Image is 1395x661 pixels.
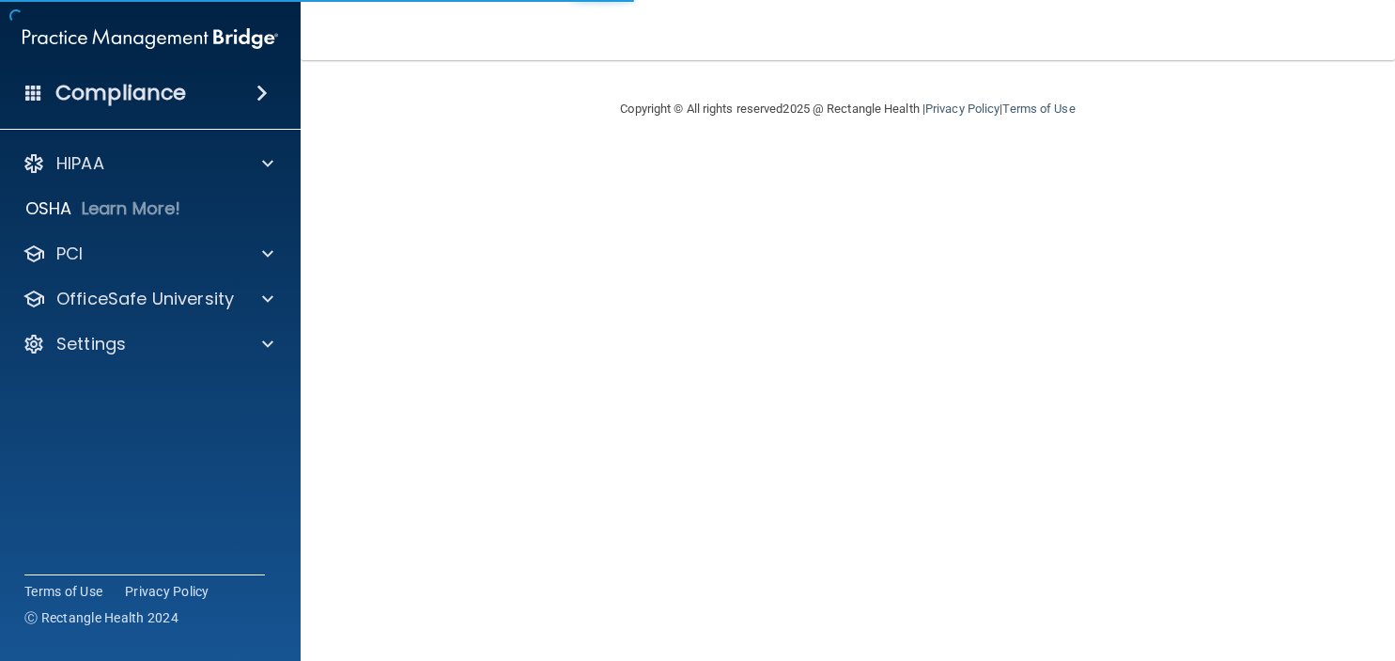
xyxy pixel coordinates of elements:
[24,608,178,627] span: Ⓒ Rectangle Health 2024
[23,243,273,265] a: PCI
[125,582,209,601] a: Privacy Policy
[56,288,234,310] p: OfficeSafe University
[56,152,104,175] p: HIPAA
[56,243,83,265] p: PCI
[1002,102,1075,116] a: Terms of Use
[925,102,1000,116] a: Privacy Policy
[82,197,181,220] p: Learn More!
[56,333,126,355] p: Settings
[55,80,186,106] h4: Compliance
[23,152,273,175] a: HIPAA
[505,79,1191,139] div: Copyright © All rights reserved 2025 @ Rectangle Health | |
[23,288,273,310] a: OfficeSafe University
[23,20,278,57] img: PMB logo
[23,333,273,355] a: Settings
[24,582,102,601] a: Terms of Use
[25,197,72,220] p: OSHA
